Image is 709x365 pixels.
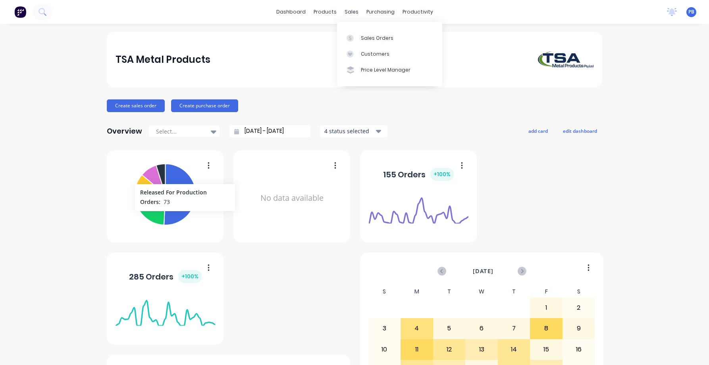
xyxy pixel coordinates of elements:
div: 4 [401,318,433,338]
img: Factory [14,6,26,18]
span: PB [688,8,694,16]
div: Price Level Manager [361,66,410,74]
div: 4 status selected [324,127,374,135]
div: M [401,286,433,297]
div: Overview [107,123,142,139]
div: S [368,286,401,297]
div: 285 Orders [129,270,202,283]
button: 4 status selected [320,125,387,137]
div: T [433,286,466,297]
div: 1 [530,298,562,318]
div: products [310,6,341,18]
div: + 100 % [178,270,202,283]
div: 8 [530,318,562,338]
div: 12 [433,340,465,359]
button: Create sales order [107,99,165,112]
div: 2 [563,298,595,318]
div: 13 [466,340,497,359]
div: Sales Orders [361,35,393,42]
div: sales [341,6,362,18]
div: Customers [361,50,389,58]
div: 15 [530,340,562,359]
img: TSA Metal Products [538,51,593,68]
div: 10 [369,340,401,359]
div: T [498,286,530,297]
a: Price Level Manager [337,62,442,78]
div: 5 [433,318,465,338]
div: 6 [466,318,497,338]
div: 14 [498,340,530,359]
div: productivity [399,6,437,18]
div: 7 [498,318,530,338]
div: purchasing [362,6,399,18]
div: 9 [563,318,595,338]
button: add card [523,126,553,136]
a: Sales Orders [337,30,442,46]
div: F [530,286,563,297]
div: 16 [563,340,595,359]
div: 11 [401,340,433,359]
div: TSA Metal Products [116,52,210,68]
button: Create purchase order [171,99,238,112]
div: 155 Orders [383,168,454,181]
a: dashboard [272,6,310,18]
a: Customers [337,46,442,62]
div: S [563,286,595,297]
div: W [465,286,498,297]
span: [DATE] [473,267,493,276]
div: + 100 % [430,168,454,181]
div: 3 [369,318,401,338]
button: edit dashboard [558,126,602,136]
div: No data available [242,161,342,236]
